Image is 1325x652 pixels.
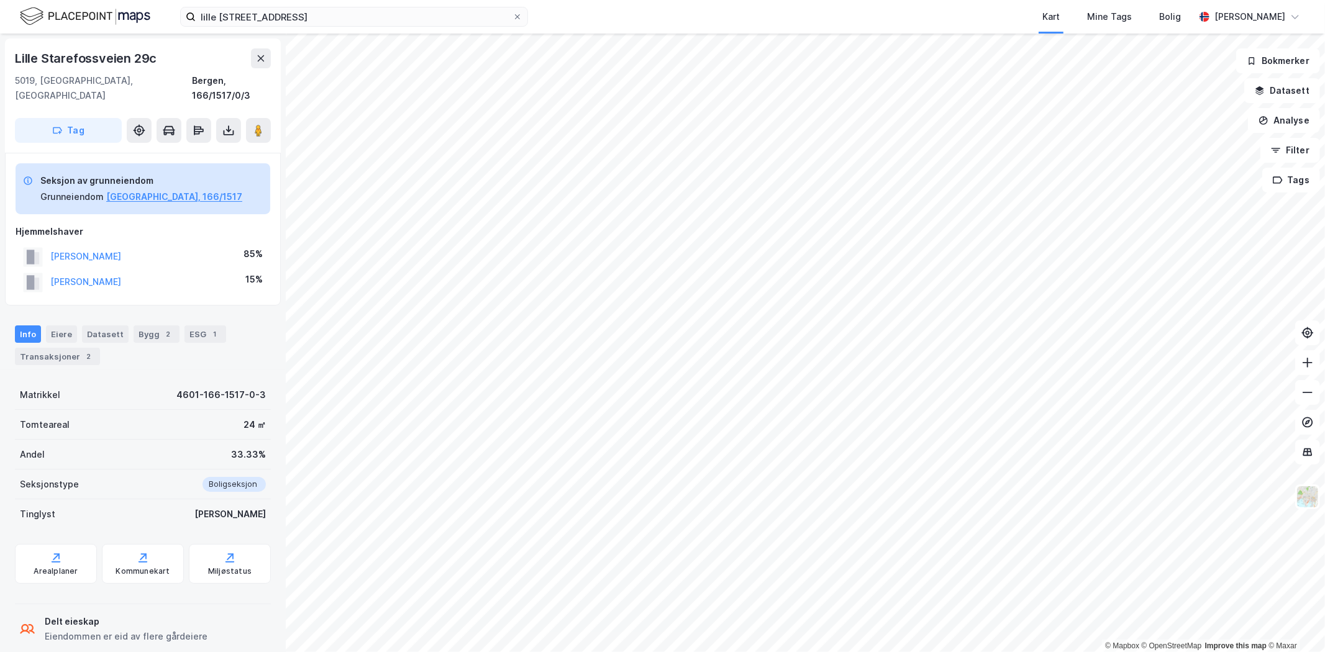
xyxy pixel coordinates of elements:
div: Lille Starefossveien 29c [15,48,159,68]
div: Tomteareal [20,417,70,432]
a: Mapbox [1105,641,1139,650]
div: Bergen, 166/1517/0/3 [192,73,271,103]
div: Bygg [134,325,180,343]
div: Eiendommen er eid av flere gårdeiere [45,629,207,644]
div: 85% [244,247,263,261]
div: Tinglyst [20,507,55,522]
div: Kommunekart [116,566,170,576]
div: Kontrollprogram for chat [1263,592,1325,652]
button: Datasett [1244,78,1320,103]
div: Seksjon av grunneiendom [40,173,242,188]
div: Bolig [1159,9,1181,24]
img: Z [1296,485,1319,509]
div: 15% [245,272,263,287]
div: Grunneiendom [40,189,104,204]
button: [GEOGRAPHIC_DATA], 166/1517 [106,189,242,204]
div: Matrikkel [20,387,60,402]
div: 4601-166-1517-0-3 [176,387,266,402]
div: 24 ㎡ [244,417,266,432]
div: [PERSON_NAME] [194,507,266,522]
button: Filter [1260,138,1320,163]
div: Mine Tags [1087,9,1132,24]
div: Info [15,325,41,343]
button: Tags [1262,168,1320,192]
div: Datasett [82,325,129,343]
div: Delt eieskap [45,614,207,629]
div: Arealplaner [34,566,78,576]
div: Transaksjoner [15,348,100,365]
div: [PERSON_NAME] [1214,9,1285,24]
input: Søk på adresse, matrikkel, gårdeiere, leietakere eller personer [196,7,512,26]
button: Analyse [1248,108,1320,133]
div: 33.33% [231,447,266,462]
iframe: Chat Widget [1263,592,1325,652]
div: 5019, [GEOGRAPHIC_DATA], [GEOGRAPHIC_DATA] [15,73,192,103]
div: 1 [209,328,221,340]
img: logo.f888ab2527a4732fd821a326f86c7f29.svg [20,6,150,27]
button: Tag [15,118,122,143]
button: Bokmerker [1236,48,1320,73]
div: Kart [1042,9,1060,24]
div: 2 [162,328,175,340]
div: Hjemmelshaver [16,224,270,239]
div: Miljøstatus [208,566,252,576]
div: ESG [184,325,226,343]
div: Seksjonstype [20,477,79,492]
div: Andel [20,447,45,462]
a: OpenStreetMap [1142,641,1202,650]
div: Eiere [46,325,77,343]
a: Improve this map [1205,641,1267,650]
div: 2 [83,350,95,363]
